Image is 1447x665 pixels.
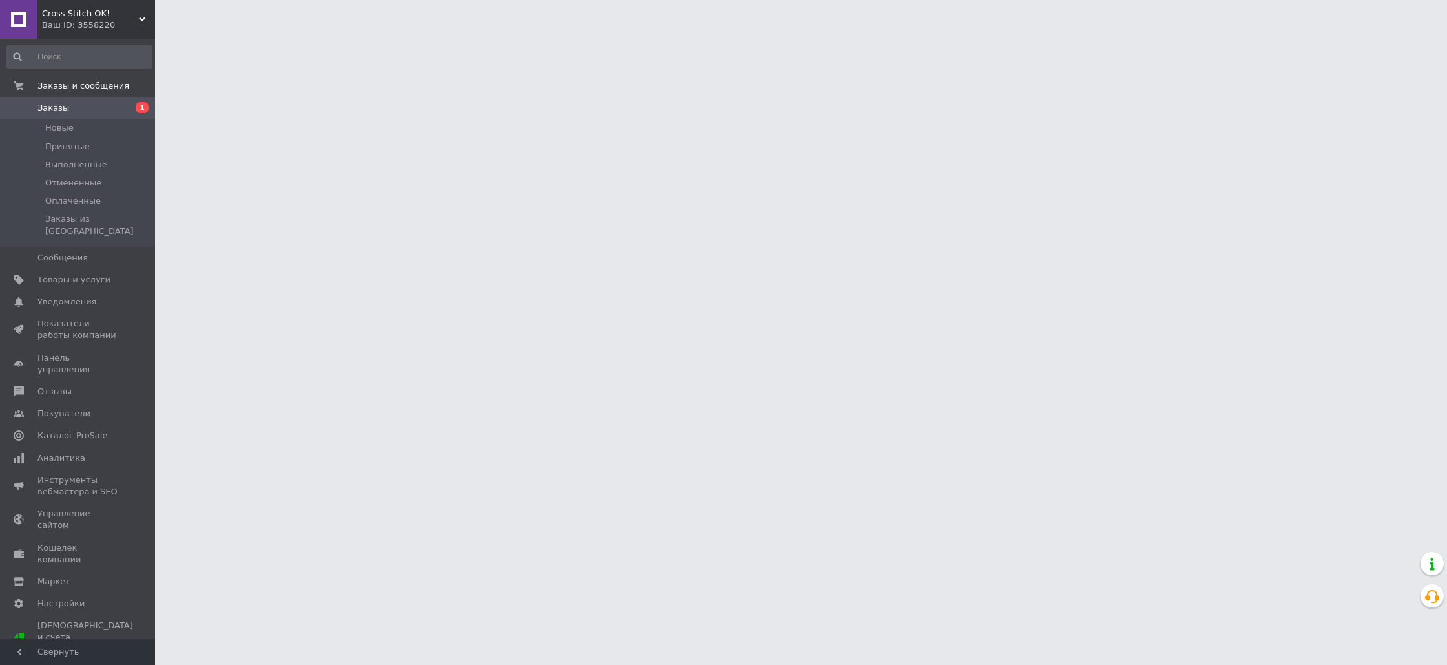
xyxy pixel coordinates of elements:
span: Инструменты вебмастера и SEO [37,474,120,498]
span: Выполненные [45,159,107,171]
span: Показатели работы компании [37,318,120,341]
span: Панель управления [37,352,120,375]
span: Заказы и сообщения [37,80,129,92]
span: Кошелек компании [37,542,120,565]
span: Оплаченные [45,195,101,207]
span: Покупатели [37,408,90,419]
span: Новые [45,122,74,134]
span: 1 [136,102,149,113]
span: Маркет [37,576,70,587]
span: Управление сайтом [37,508,120,531]
span: Принятые [45,141,90,153]
span: Настройки [37,598,85,609]
span: Аналитика [37,452,85,464]
span: Заказы [37,102,69,114]
input: Поиск [6,45,152,69]
span: Сообщения [37,252,88,264]
span: [DEMOGRAPHIC_DATA] и счета [37,620,133,655]
span: Заказы из [GEOGRAPHIC_DATA] [45,213,151,237]
div: Ваш ID: 3558220 [42,19,155,31]
span: Уведомления [37,296,96,308]
span: Cross Stitch OK! [42,8,139,19]
span: Товары и услуги [37,274,110,286]
span: Отзывы [37,386,72,397]
span: Отмененные [45,177,101,189]
span: Каталог ProSale [37,430,107,441]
